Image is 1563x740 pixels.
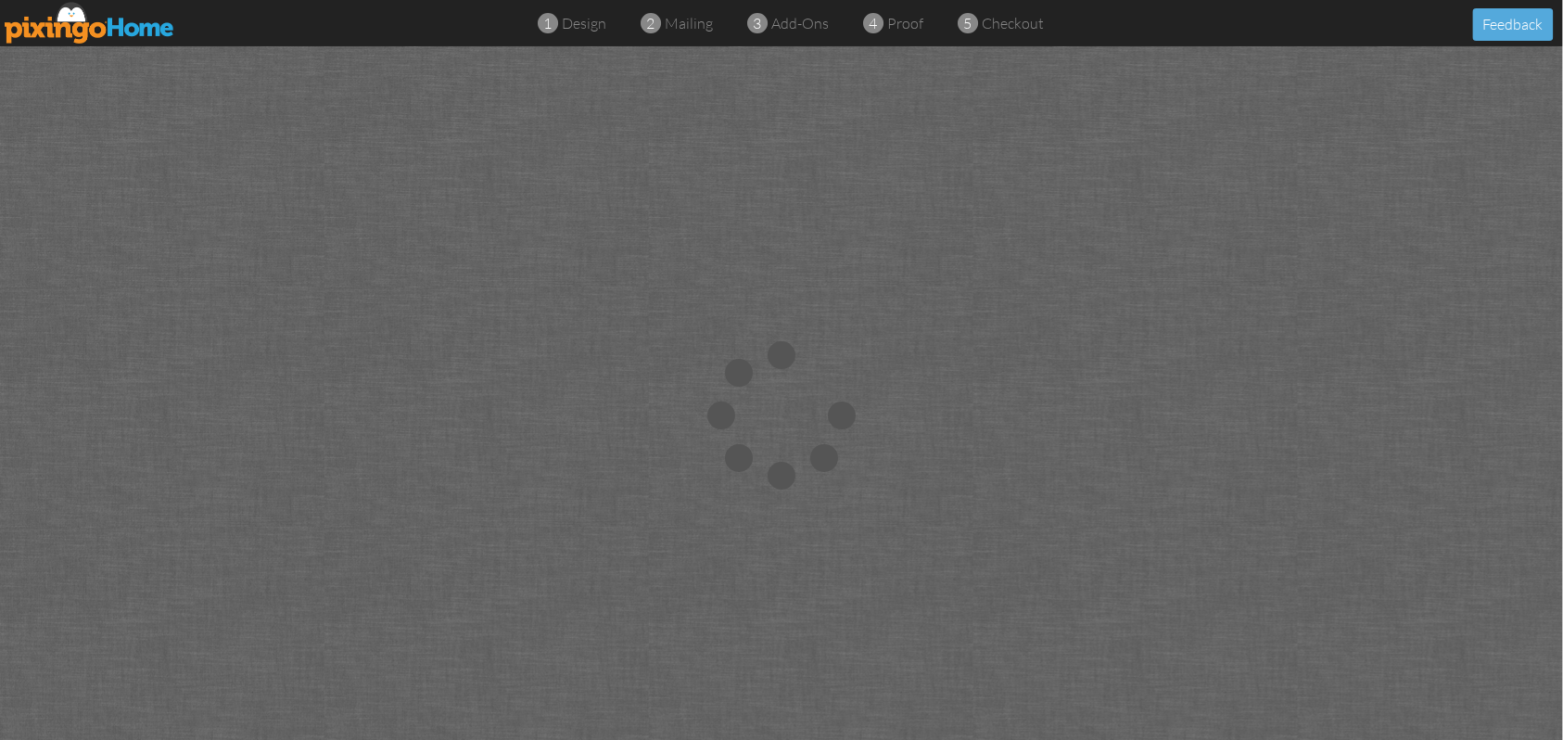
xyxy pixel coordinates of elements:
span: 3 [754,13,762,34]
span: 4 [870,13,878,34]
span: 1 [544,13,553,34]
span: mailing [665,14,713,32]
span: 2 [647,13,655,34]
span: proof [887,14,923,32]
img: pixingo logo [5,2,175,44]
button: Feedback [1473,8,1554,41]
span: 5 [964,13,972,34]
span: checkout [982,14,1044,32]
span: design [562,14,606,32]
span: add-ons [771,14,829,32]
